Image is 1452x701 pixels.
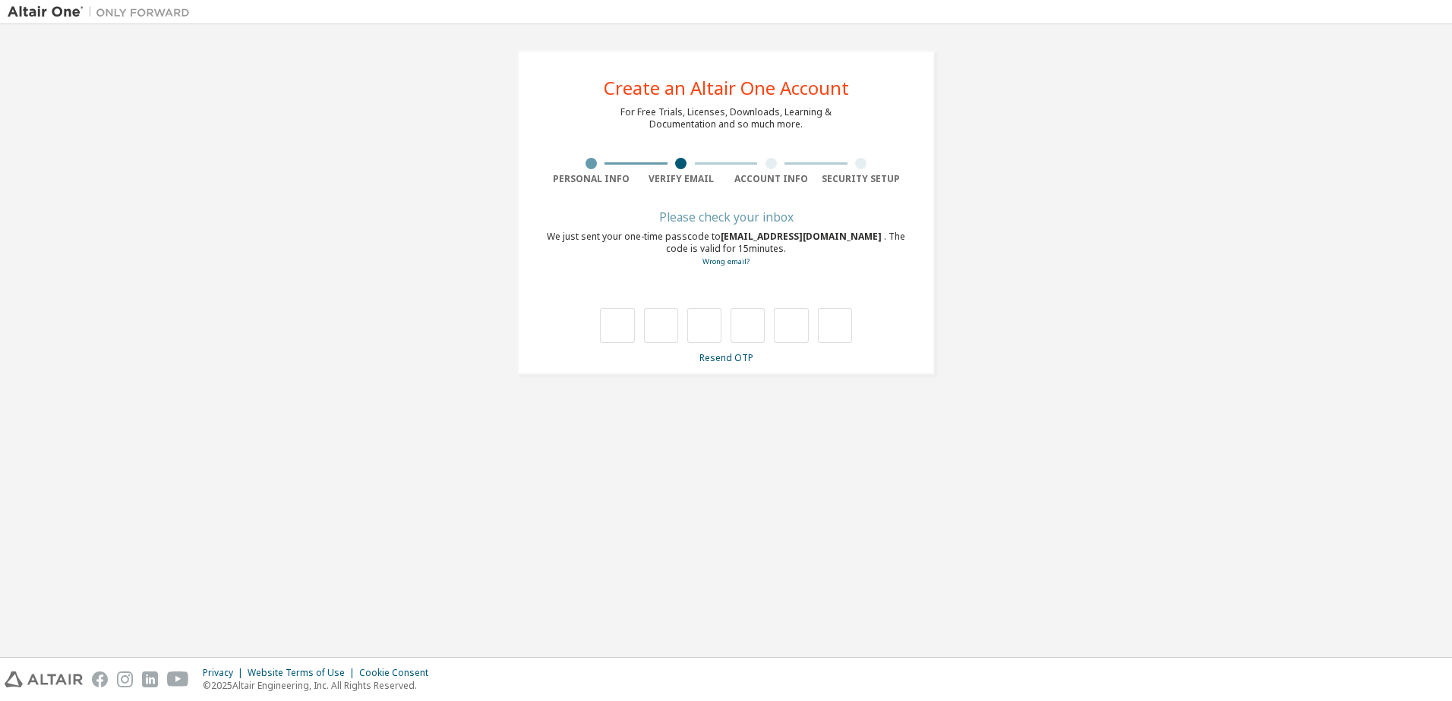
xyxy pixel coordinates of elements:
[203,679,437,692] p: © 2025 Altair Engineering, Inc. All Rights Reserved.
[699,351,753,364] a: Resend OTP
[203,667,248,679] div: Privacy
[546,231,906,268] div: We just sent your one-time passcode to . The code is valid for 15 minutes.
[604,79,849,97] div: Create an Altair One Account
[8,5,197,20] img: Altair One
[702,256,750,266] a: Go back to the registration form
[620,106,832,130] div: For Free Trials, Licenses, Downloads, Learning & Documentation and so much more.
[546,212,906,222] div: Please check your inbox
[117,671,133,687] img: instagram.svg
[546,173,636,185] div: Personal Info
[5,671,83,687] img: altair_logo.svg
[359,667,437,679] div: Cookie Consent
[816,173,907,185] div: Security Setup
[248,667,359,679] div: Website Terms of Use
[636,173,727,185] div: Verify Email
[92,671,108,687] img: facebook.svg
[142,671,158,687] img: linkedin.svg
[721,230,884,243] span: [EMAIL_ADDRESS][DOMAIN_NAME]
[167,671,189,687] img: youtube.svg
[726,173,816,185] div: Account Info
